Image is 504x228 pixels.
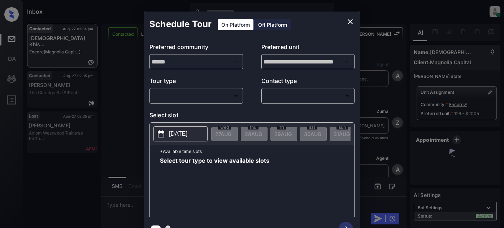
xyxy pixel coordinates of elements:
div: Off Platform [255,19,291,30]
p: Preferred community [149,43,243,54]
p: *Available time slots [160,145,354,158]
p: Preferred unit [261,43,355,54]
button: [DATE] [153,126,208,141]
span: Select tour type to view available slots [160,158,269,215]
p: Contact type [261,76,355,88]
h2: Schedule Tour [144,12,217,37]
button: close [343,14,357,29]
p: Select slot [149,111,355,122]
div: On Platform [218,19,253,30]
p: Tour type [149,76,243,88]
p: [DATE] [169,130,187,138]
